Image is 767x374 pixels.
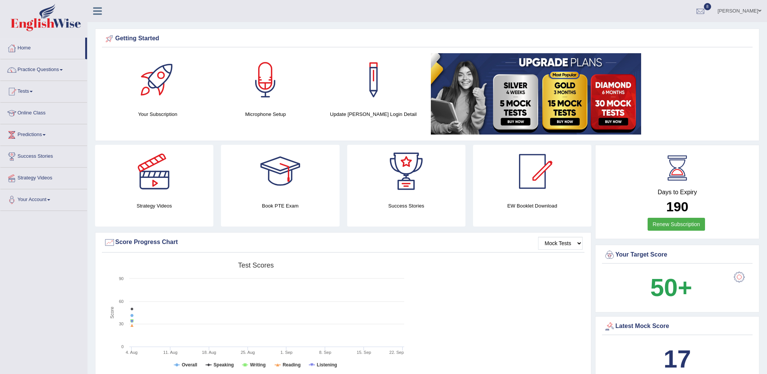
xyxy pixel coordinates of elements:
[119,276,124,281] text: 90
[473,202,591,210] h4: EW Booklet Download
[0,59,87,78] a: Practice Questions
[347,202,465,210] h4: Success Stories
[283,362,300,368] tspan: Reading
[389,350,404,355] tspan: 22. Sep
[95,202,213,210] h4: Strategy Videos
[650,274,692,301] b: 50+
[108,110,208,118] h4: Your Subscription
[0,124,87,143] a: Predictions
[317,362,337,368] tspan: Listening
[110,307,115,319] tspan: Score
[202,350,216,355] tspan: 18. Aug
[250,362,265,368] tspan: Writing
[0,189,87,208] a: Your Account
[215,110,315,118] h4: Microphone Setup
[0,146,87,165] a: Success Stories
[182,362,197,368] tspan: Overall
[704,3,711,10] span: 8
[238,261,274,269] tspan: Test scores
[221,202,339,210] h4: Book PTE Exam
[104,237,583,248] div: Score Progress Chart
[664,345,691,373] b: 17
[241,350,255,355] tspan: 25. Aug
[121,344,124,349] text: 0
[0,103,87,122] a: Online Class
[604,189,751,196] h4: Days to Expiry
[119,322,124,326] text: 30
[0,38,85,57] a: Home
[323,110,423,118] h4: Update [PERSON_NAME] Login Detail
[163,350,177,355] tspan: 11. Aug
[119,299,124,304] text: 60
[126,350,138,355] tspan: 4. Aug
[0,168,87,187] a: Strategy Videos
[214,362,234,368] tspan: Speaking
[604,249,751,261] div: Your Target Score
[648,218,705,231] a: Renew Subscription
[280,350,292,355] tspan: 1. Sep
[357,350,371,355] tspan: 15. Sep
[431,53,641,135] img: small5.jpg
[666,199,688,214] b: 190
[0,81,87,100] a: Tests
[319,350,331,355] tspan: 8. Sep
[604,321,751,332] div: Latest Mock Score
[104,33,751,44] div: Getting Started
